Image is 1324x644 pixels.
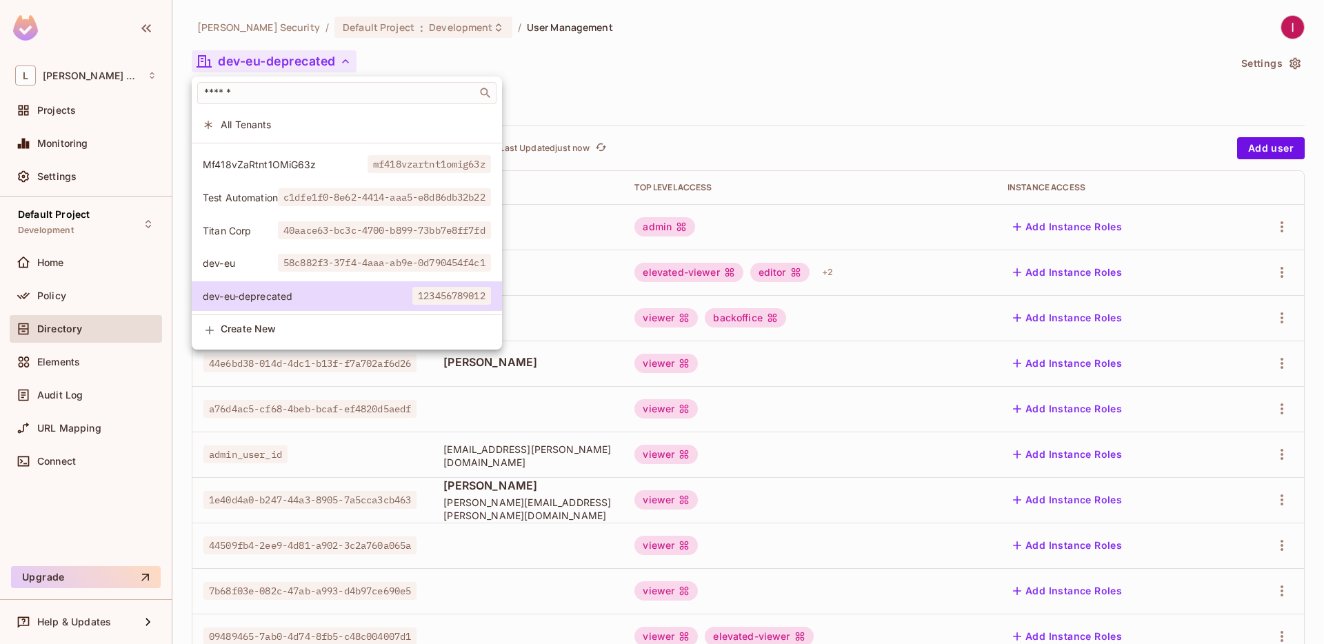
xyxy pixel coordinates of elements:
span: c1dfe1f0-8e62-4414-aaa5-e8d86db32b22 [278,188,491,206]
div: Show only users with a role in this tenant: Test Automation [192,183,502,212]
div: Show only users with a role in this tenant: Mf418vZaRtnt1OMiG63z [192,150,502,179]
span: mf418vzartnt1omig63z [368,155,491,173]
span: 58c882f3-37f4-4aaa-ab9e-0d790454f4c1 [278,254,491,272]
span: Test Automation [203,191,278,204]
span: Mf418vZaRtnt1OMiG63z [203,158,368,171]
span: Titan Corp [203,224,278,237]
span: 123456789012 [412,287,491,305]
span: dev-eu [203,256,278,270]
div: Show only users with a role in this tenant: dev-eu-deprecated [192,281,502,311]
span: dev-eu-deprecated [203,290,412,303]
span: 40aace63-bc3c-4700-b899-73bb7e8ff7fd [278,221,491,239]
span: Create New [221,323,491,334]
div: Show only users with a role in this tenant: Titan Corp [192,216,502,245]
div: Show only users with a role in this tenant: dev-eu [192,248,502,278]
span: All Tenants [221,118,491,131]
